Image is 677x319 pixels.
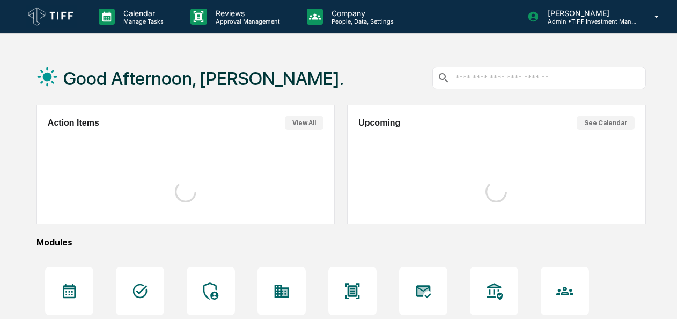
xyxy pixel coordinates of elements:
h2: Upcoming [358,118,400,128]
p: Reviews [207,9,285,18]
p: Admin • TIFF Investment Management [539,18,639,25]
button: See Calendar [577,116,635,130]
h2: Action Items [48,118,99,128]
p: Calendar [115,9,169,18]
img: logo [26,5,77,28]
p: Manage Tasks [115,18,169,25]
button: View All [285,116,323,130]
p: [PERSON_NAME] [539,9,639,18]
h1: Good Afternoon, [PERSON_NAME]. [63,68,344,89]
p: Company [323,9,399,18]
div: Modules [36,237,646,248]
p: Approval Management [207,18,285,25]
p: People, Data, Settings [323,18,399,25]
